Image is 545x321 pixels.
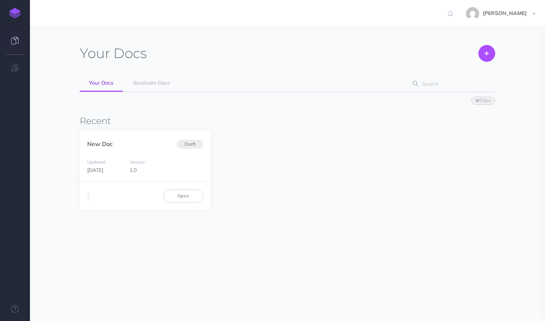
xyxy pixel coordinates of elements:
[9,8,21,18] img: logo-mark.svg
[89,79,113,86] span: Your Docs
[466,7,479,20] img: 21e142feef428a111d1e80b1ac78ce4f.jpg
[163,190,203,202] a: Open
[471,97,495,105] button: Filter
[420,77,484,91] input: Search
[124,75,179,91] a: docsteam Docs
[88,191,89,202] i: More actions
[80,45,110,61] span: Your
[87,167,103,173] span: [DATE]
[130,159,146,165] small: Version:
[80,75,123,92] a: Your Docs
[133,79,170,86] span: docsteam Docs
[130,167,137,173] span: 1.0
[87,140,113,148] a: New Doc
[80,116,495,126] h3: Recent
[479,10,530,16] span: [PERSON_NAME]
[87,159,106,165] small: Updated:
[80,45,147,62] h1: Docs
